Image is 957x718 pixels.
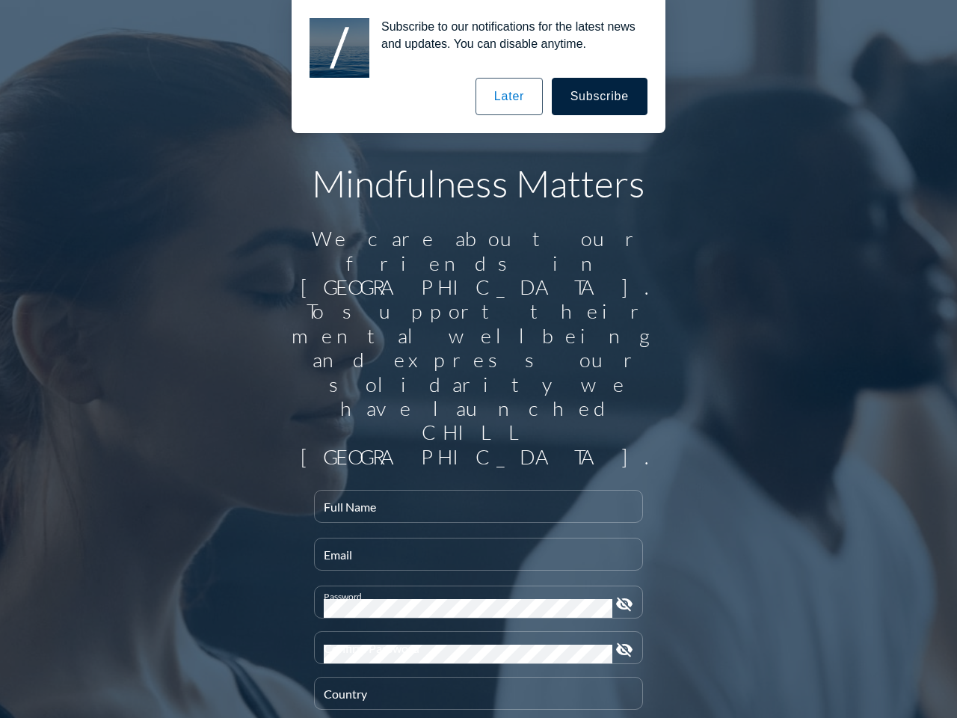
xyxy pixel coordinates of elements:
[369,18,647,52] div: Subscribe to our notifications for the latest news and updates. You can disable anytime.
[552,78,647,115] button: Subscribe
[284,227,673,469] div: We care about our friends in [GEOGRAPHIC_DATA]. To support their mental wellbeing and express our...
[476,78,543,115] button: Later
[310,18,369,78] img: notification icon
[324,599,612,618] input: Password
[324,551,633,570] input: Email
[324,645,612,663] input: Confirm Password
[615,595,633,613] i: visibility_off
[324,690,633,709] input: Country
[324,503,633,522] input: Full Name
[615,641,633,659] i: visibility_off
[284,161,673,206] h1: Mindfulness Matters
